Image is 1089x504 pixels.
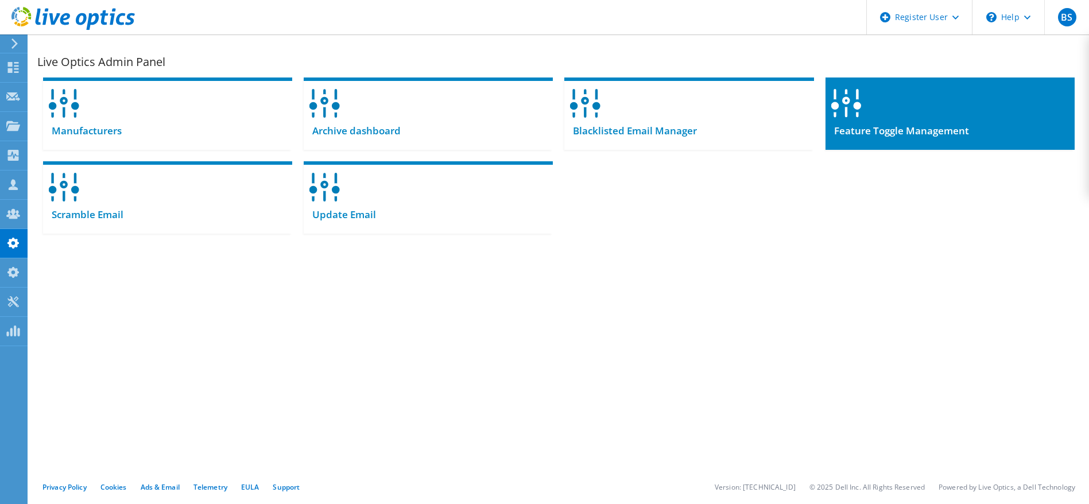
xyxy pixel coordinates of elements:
[43,77,292,150] a: Manufacturers
[141,482,180,492] a: Ads & Email
[304,125,401,137] span: Archive dashboard
[715,482,796,492] li: Version: [TECHNICAL_ID]
[826,77,1075,150] a: Feature Toggle Management
[826,125,969,137] span: Feature Toggle Management
[241,482,259,492] a: EULA
[564,77,813,150] a: Blacklisted Email Manager
[304,208,376,221] span: Update Email
[43,208,123,221] span: Scramble Email
[1058,8,1076,26] span: BS
[100,482,127,492] a: Cookies
[193,482,227,492] a: Telemetry
[809,482,925,492] li: © 2025 Dell Inc. All Rights Reserved
[43,125,122,137] span: Manufacturers
[42,482,87,492] a: Privacy Policy
[564,125,697,137] span: Blacklisted Email Manager
[304,77,553,150] a: Archive dashboard
[939,482,1075,492] li: Powered by Live Optics, a Dell Technology
[986,12,997,22] svg: \n
[43,161,292,234] a: Scramble Email
[37,56,1075,68] h1: Live Optics Admin Panel
[273,482,300,492] a: Support
[304,161,553,234] a: Update Email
